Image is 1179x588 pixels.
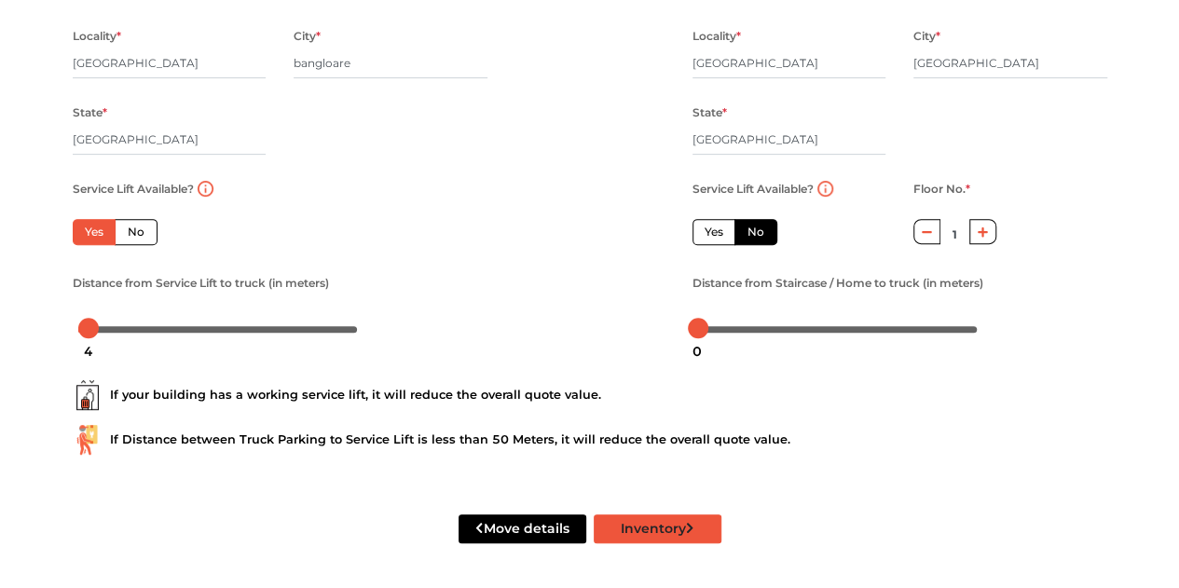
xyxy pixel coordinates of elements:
label: Floor No. [913,177,970,201]
label: Service Lift Available? [692,177,814,201]
label: Service Lift Available? [73,177,194,201]
label: No [115,219,158,245]
img: ... [73,380,103,410]
div: If Distance between Truck Parking to Service Lift is less than 50 Meters, it will reduce the over... [73,425,1107,455]
label: Distance from Service Lift to truck (in meters) [73,271,329,295]
label: State [73,101,107,125]
button: Inventory [594,514,721,543]
label: Locality [73,24,121,48]
label: City [294,24,321,48]
label: Locality [692,24,741,48]
div: 4 [76,335,101,367]
label: City [913,24,940,48]
label: Yes [692,219,735,245]
label: Distance from Staircase / Home to truck (in meters) [692,271,983,295]
img: ... [73,425,103,455]
label: State [692,101,727,125]
label: Yes [73,219,116,245]
div: 0 [685,335,709,367]
button: Move details [459,514,586,543]
div: If your building has a working service lift, it will reduce the overall quote value. [73,380,1107,410]
label: No [734,219,777,245]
